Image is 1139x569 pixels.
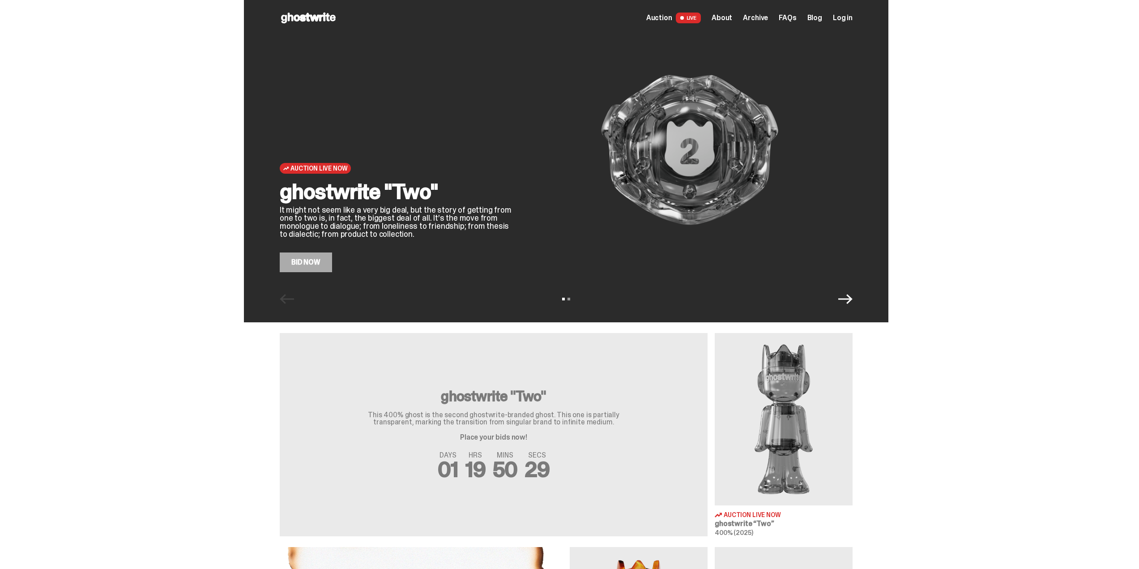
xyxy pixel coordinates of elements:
[779,14,796,21] a: FAQs
[646,13,701,23] a: Auction LIVE
[743,14,768,21] a: Archive
[646,14,672,21] span: Auction
[280,206,512,238] p: It might not seem like a very big deal, but the story of getting from one to two is, in fact, the...
[493,452,518,459] span: MINS
[715,333,853,536] a: Two Auction Live Now
[838,292,853,306] button: Next
[567,298,570,300] button: View slide 2
[712,14,732,21] a: About
[715,333,853,505] img: Two
[715,520,853,527] h3: ghostwrite “Two”
[465,455,486,483] span: 19
[350,389,637,403] h3: ghostwrite "Two"
[438,452,458,459] span: DAYS
[833,14,853,21] a: Log in
[676,13,701,23] span: LIVE
[807,14,822,21] a: Blog
[350,411,637,426] p: This 400% ghost is the second ghostwrite-branded ghost. This one is partially transparent, markin...
[465,452,486,459] span: HRS
[438,455,458,483] span: 01
[350,434,637,441] p: Place your bids now!
[715,529,753,537] span: 400% (2025)
[290,165,347,172] span: Auction Live Now
[562,298,565,300] button: View slide 1
[527,28,853,272] img: ghostwrite "Two"
[493,455,518,483] span: 50
[280,181,512,202] h2: ghostwrite "Two"
[525,455,550,483] span: 29
[280,252,332,272] a: Bid Now
[724,512,781,518] span: Auction Live Now
[525,452,550,459] span: SECS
